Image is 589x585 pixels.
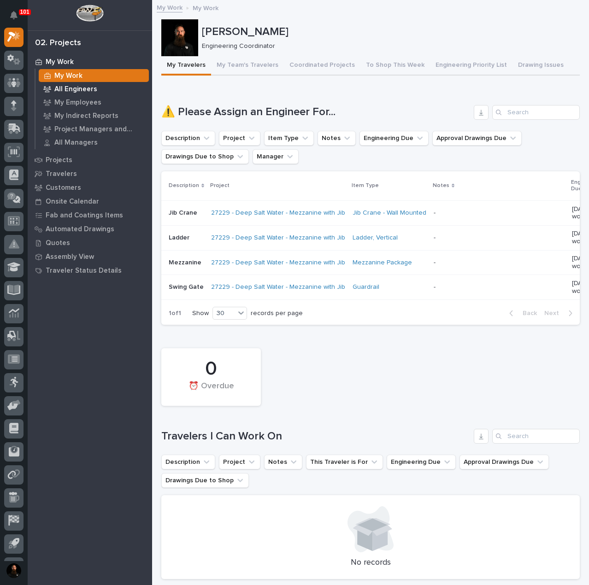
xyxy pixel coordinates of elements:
p: 101 [20,9,29,15]
button: Manager [253,149,299,164]
span: Back [517,309,537,317]
a: Automated Drawings [28,222,152,236]
input: Search [492,429,580,444]
p: My Work [54,72,82,80]
button: Notifications [4,6,24,25]
p: Item Type [352,181,379,191]
div: - [434,209,436,217]
p: All Engineers [54,85,97,94]
p: Mezzanine [169,259,204,267]
a: Traveler Status Details [28,263,152,277]
p: [PERSON_NAME] [202,25,576,39]
p: Jib Crane [169,209,204,217]
a: Guardrail [353,283,379,291]
p: Show [192,310,209,317]
div: 02. Projects [35,38,81,48]
p: records per page [251,310,303,317]
button: Drawings Due to Shop [161,149,249,164]
p: No records [172,558,569,568]
a: My Work [157,2,183,12]
a: Project Managers and Engineers [35,123,152,135]
button: Drawing Issues [512,56,569,76]
img: Workspace Logo [76,5,103,22]
button: Next [541,309,580,317]
button: Back [502,309,541,317]
div: 30 [213,309,235,318]
div: Notifications101 [12,11,24,26]
a: Onsite Calendar [28,194,152,208]
a: 27229 - Deep Salt Water - Mezzanine with Jib [211,283,345,291]
a: My Work [35,69,152,82]
p: Traveler Status Details [46,267,122,275]
a: All Managers [35,136,152,149]
button: Coordinated Projects [284,56,360,76]
button: Approval Drawings Due [432,131,522,146]
a: Travelers [28,167,152,181]
button: Notes [318,131,356,146]
a: Customers [28,181,152,194]
a: 27229 - Deep Salt Water - Mezzanine with Jib [211,234,345,242]
p: Automated Drawings [46,225,114,234]
a: Jib Crane - Wall Mounted [353,209,426,217]
a: Mezzanine Package [353,259,412,267]
a: Ladder, Vertical [353,234,398,242]
p: Swing Gate [169,283,204,291]
p: Projects [46,156,72,164]
h1: Travelers I Can Work On [161,430,470,443]
div: - [434,259,436,267]
p: Project Managers and Engineers [54,125,145,134]
p: Fab and Coatings Items [46,211,123,220]
button: My Team's Travelers [211,56,284,76]
p: Assembly View [46,253,94,261]
button: My Travelers [161,56,211,76]
a: 27229 - Deep Salt Water - Mezzanine with Jib [211,209,345,217]
p: 1 of 1 [161,302,188,325]
p: My Employees [54,99,101,107]
div: - [434,234,436,242]
span: Next [544,309,565,317]
p: Project [210,181,230,191]
button: Description [161,455,215,469]
p: All Managers [54,139,98,147]
button: This Traveler is For [306,455,383,469]
div: ⏰ Overdue [177,381,245,401]
a: All Engineers [35,82,152,95]
a: My Indirect Reports [35,109,152,122]
p: Onsite Calendar [46,198,99,206]
p: Travelers [46,170,77,178]
a: Quotes [28,236,152,250]
button: Engineering Priority List [430,56,512,76]
button: Project [219,131,260,146]
p: My Work [193,2,218,12]
h1: ⚠️ Please Assign an Engineer For... [161,105,470,119]
button: Item Type [264,131,314,146]
div: 0 [177,357,245,380]
a: Assembly View [28,250,152,263]
p: Description [169,181,199,191]
p: Ladder [169,234,204,242]
button: Description [161,131,215,146]
button: Notes [264,455,302,469]
button: To Shop This Week [360,56,430,76]
button: Engineering Due [359,131,429,146]
p: Notes [433,181,449,191]
a: My Employees [35,96,152,109]
a: Projects [28,153,152,167]
input: Search [492,105,580,120]
p: Engineering Coordinator [202,42,572,50]
p: Quotes [46,239,70,247]
button: Project [219,455,260,469]
a: 27229 - Deep Salt Water - Mezzanine with Jib [211,259,345,267]
div: - [434,283,436,291]
a: My Work [28,55,152,69]
button: Drawings Due to Shop [161,473,249,488]
a: Fab and Coatings Items [28,208,152,222]
p: My Work [46,58,74,66]
button: users-avatar [4,561,24,580]
p: Customers [46,184,81,192]
button: Approval Drawings Due [459,455,549,469]
p: My Indirect Reports [54,112,118,120]
button: Engineering Due [387,455,456,469]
